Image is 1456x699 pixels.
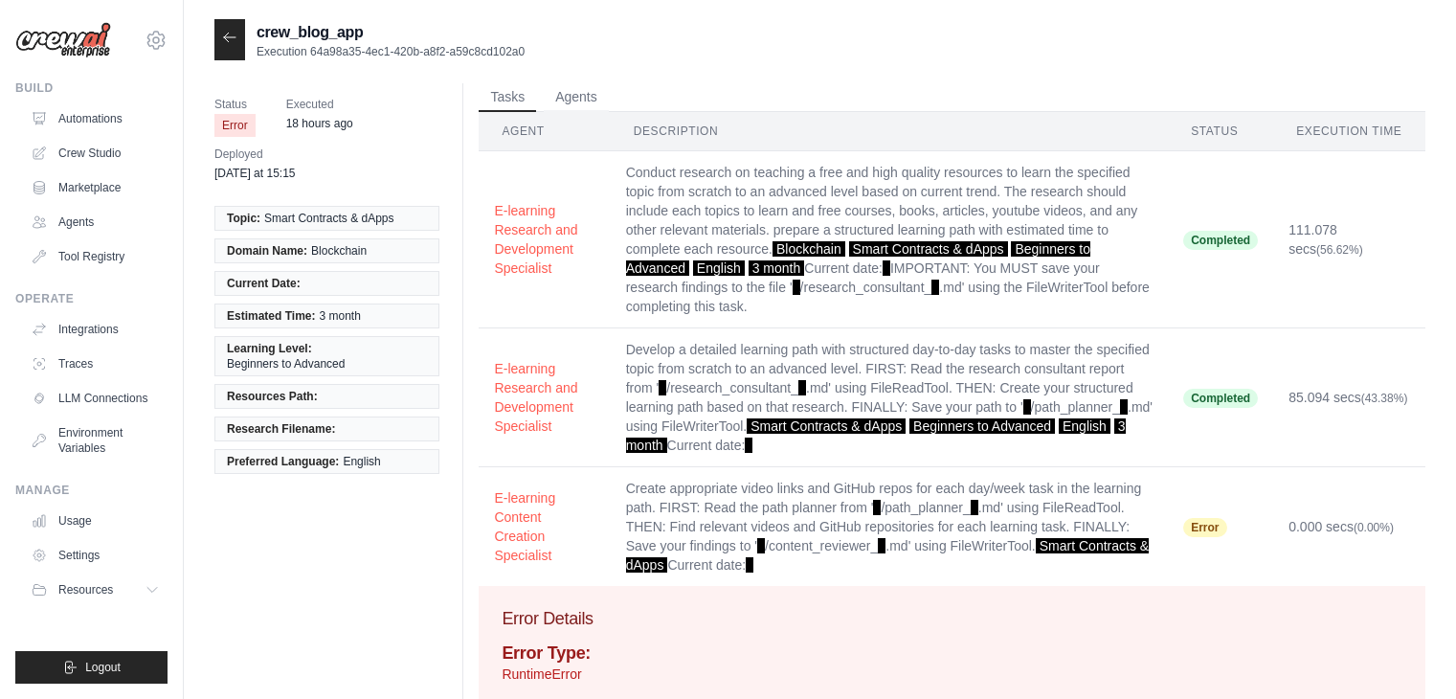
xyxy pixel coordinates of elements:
[1273,328,1425,467] td: 85.094 secs
[626,418,1126,453] span: 3 month
[502,665,1402,684] p: RuntimeError
[1361,392,1408,405] span: (43.38%)
[214,114,256,137] span: Error
[23,103,168,134] a: Automations
[311,243,367,259] span: Blockchain
[286,117,353,130] time: September 13, 2025 at 17:03 IST
[611,328,1168,467] td: Develop a detailed learning path with structured day-to-day tasks to master the specified topic f...
[227,276,301,291] span: Current Date:
[227,421,335,437] span: Research Filename:
[264,211,393,226] span: Smart Contracts & dApps
[214,95,256,114] span: Status
[1183,389,1258,408] span: Completed
[23,138,168,169] a: Crew Studio
[227,211,260,226] span: Topic:
[227,389,318,404] span: Resources Path:
[611,467,1168,587] td: Create appropriate video links and GitHub repos for each day/week task in the learning path. FIRS...
[693,260,745,276] span: English
[23,314,168,345] a: Integrations
[227,243,307,259] span: Domain Name:
[909,418,1055,434] span: Beginners to Advanced
[15,651,168,684] button: Logout
[23,575,168,605] button: Resources
[1273,112,1425,151] th: Execution Time
[747,418,906,434] span: Smart Contracts & dApps
[15,291,168,306] div: Operate
[1316,243,1363,257] span: (56.62%)
[227,454,339,469] span: Preferred Language:
[1183,518,1226,537] span: Error
[494,488,594,565] button: E-learning Content Creation Specialist
[23,540,168,571] a: Settings
[494,359,594,436] button: E-learning Research and Development Specialist
[1168,112,1273,151] th: Status
[15,22,111,58] img: Logo
[58,582,113,598] span: Resources
[85,660,121,675] span: Logout
[227,308,315,324] span: Estimated Time:
[23,506,168,536] a: Usage
[257,21,525,44] h2: crew_blog_app
[23,349,168,379] a: Traces
[494,201,594,278] button: E-learning Research and Development Specialist
[611,112,1168,151] th: Description
[502,643,1402,665] h4: Error Type:
[1354,521,1394,534] span: (0.00%)
[343,454,380,469] span: English
[23,383,168,414] a: LLM Connections
[1059,418,1110,434] span: English
[23,207,168,237] a: Agents
[23,172,168,203] a: Marketplace
[773,241,845,257] span: Blockchain
[15,483,168,498] div: Manage
[257,44,525,59] p: Execution 64a98a35-4ec1-420b-a8f2-a59c8cd102a0
[479,112,610,151] th: Agent
[1183,231,1258,250] span: Completed
[479,83,536,112] button: Tasks
[214,167,296,180] time: September 12, 2025 at 15:15 IST
[227,341,312,356] span: Learning Level:
[611,151,1168,328] td: Conduct research on teaching a free and high quality resources to learn the specified topic from ...
[214,145,296,164] span: Deployed
[1273,467,1425,587] td: 0.000 secs
[23,241,168,272] a: Tool Registry
[23,417,168,463] a: Environment Variables
[286,95,353,114] span: Executed
[227,356,345,372] span: Beginners to Advanced
[1273,151,1425,328] td: 111.078 secs
[849,241,1008,257] span: Smart Contracts & dApps
[319,308,360,324] span: 3 month
[15,80,168,96] div: Build
[749,260,805,276] span: 3 month
[502,605,1402,632] h3: Error Details
[544,83,609,112] button: Agents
